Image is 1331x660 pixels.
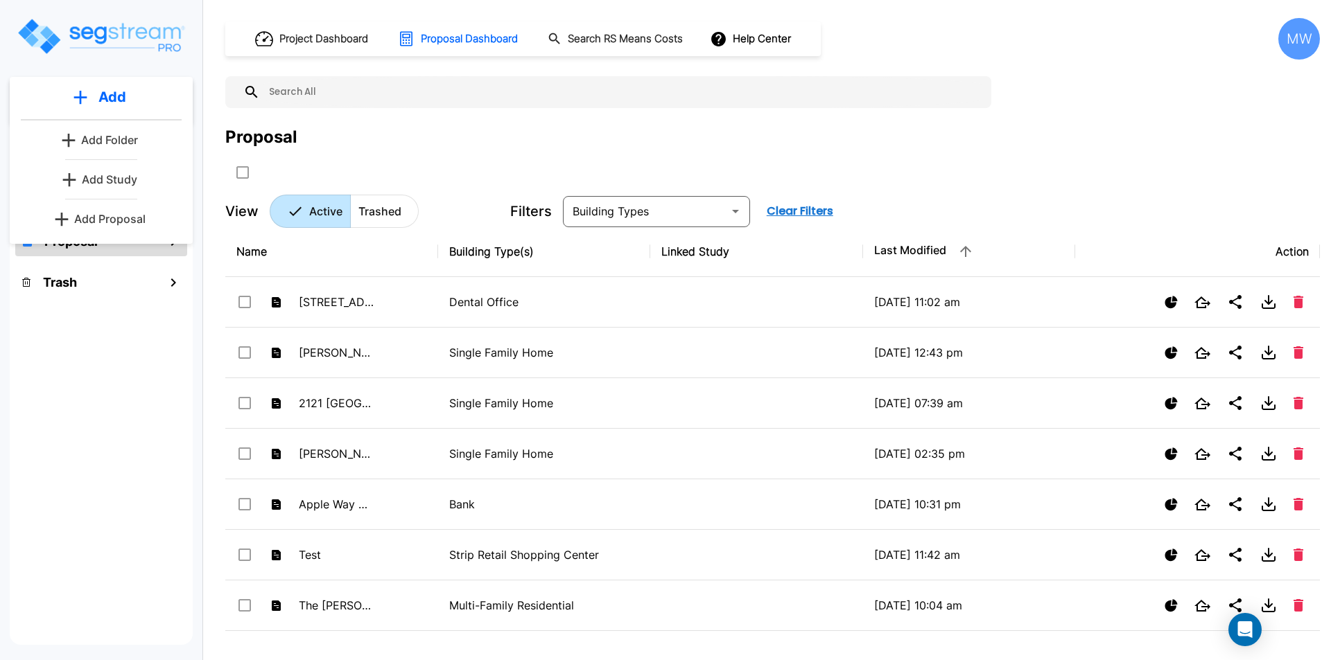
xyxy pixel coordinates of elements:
[1221,389,1249,417] button: Share
[250,24,376,54] button: Project Dashboard
[449,445,640,462] p: Single Family Home
[1288,290,1309,314] button: Delete
[1288,594,1309,617] button: Delete
[1221,591,1249,619] button: Share
[874,496,1065,512] p: [DATE] 10:31 pm
[299,445,375,462] p: [PERSON_NAME] Estimate
[1189,291,1216,314] button: Open New Tab
[1255,389,1282,417] button: Download
[358,203,401,220] p: Trashed
[1255,288,1282,316] button: Download
[98,87,126,107] p: Add
[1221,339,1249,366] button: Share
[863,226,1076,277] th: Last Modified
[50,205,153,233] button: Add Proposal
[874,344,1065,361] p: [DATE] 12:43 pm
[299,496,375,512] p: Apple Way Cost Seg
[299,597,375,614] p: The [PERSON_NAME] Apartments
[1159,543,1183,567] button: Show Proposal Tiers
[567,202,723,221] input: Building Types
[449,294,640,310] p: Dental Office
[449,546,640,563] p: Strip Retail Shopping Center
[438,226,651,277] th: Building Type(s)
[236,243,427,260] div: Name
[421,31,518,47] h1: Proposal Dashboard
[270,195,419,228] div: Platform
[1288,543,1309,567] button: Delete
[309,203,342,220] p: Active
[726,202,745,221] button: Open
[1075,226,1320,277] th: Action
[1221,541,1249,569] button: Share
[449,395,640,411] p: Single Family Home
[81,132,138,148] p: Add Folder
[1278,18,1320,60] div: MW
[1255,490,1282,518] button: Download
[1159,442,1183,466] button: Show Proposal Tiers
[225,125,297,150] div: Proposal
[1288,391,1309,415] button: Delete
[874,546,1065,563] p: [DATE] 11:42 am
[1221,288,1249,316] button: Share
[874,597,1065,614] p: [DATE] 10:04 am
[82,171,137,188] p: Add Study
[229,159,256,186] button: SelectAll
[43,273,77,292] h1: Trash
[1255,440,1282,467] button: Download
[449,597,640,614] p: Multi-Family Residential
[10,77,193,117] button: Add
[279,31,368,47] h1: Project Dashboard
[761,197,839,225] button: Clear Filters
[16,17,186,56] img: Logo
[1288,341,1309,364] button: Delete
[1288,492,1309,516] button: Delete
[270,195,351,228] button: Active
[1189,392,1216,415] button: Open New Tab
[299,344,375,361] p: [PERSON_NAME] Tree Farm
[1255,591,1282,619] button: Download
[74,211,146,227] p: Add Proposal
[1189,594,1216,617] button: Open New Tab
[1189,443,1216,465] button: Open New Tab
[299,546,375,563] p: Test
[225,201,259,222] p: View
[1221,490,1249,518] button: Share
[392,24,525,53] button: Proposal Dashboard
[1221,440,1249,467] button: Share
[1255,541,1282,569] button: Download
[1159,341,1183,365] button: Show Proposal Tiers
[1159,391,1183,416] button: Show Proposal Tiers
[1288,442,1309,465] button: Delete
[449,496,640,512] p: Bank
[874,395,1065,411] p: [DATE] 07:39 am
[299,395,375,411] p: 2121 [GEOGRAPHIC_DATA]
[874,445,1065,462] p: [DATE] 02:35 pm
[542,26,690,53] button: Search RS Means Costs
[1159,492,1183,517] button: Show Proposal Tiers
[1189,544,1216,567] button: Open New Tab
[568,31,683,47] h1: Search RS Means Costs
[1159,290,1183,314] button: Show Proposal Tiers
[650,226,863,277] th: Linked Study
[707,26,797,52] button: Help Center
[260,76,984,108] input: Search All
[1228,613,1262,646] div: Open Intercom Messenger
[510,201,552,222] p: Filters
[1255,339,1282,366] button: Download
[58,166,145,193] a: Add Study
[1189,493,1216,516] button: Open New Tab
[449,344,640,361] p: Single Family Home
[299,294,375,310] p: [STREET_ADDRESS] Preliminary Analysis
[874,294,1065,310] p: [DATE] 11:02 am
[57,126,146,154] button: Add Folder
[350,195,419,228] button: Trashed
[1189,341,1216,364] button: Open New Tab
[1159,594,1183,618] button: Show Proposal Tiers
